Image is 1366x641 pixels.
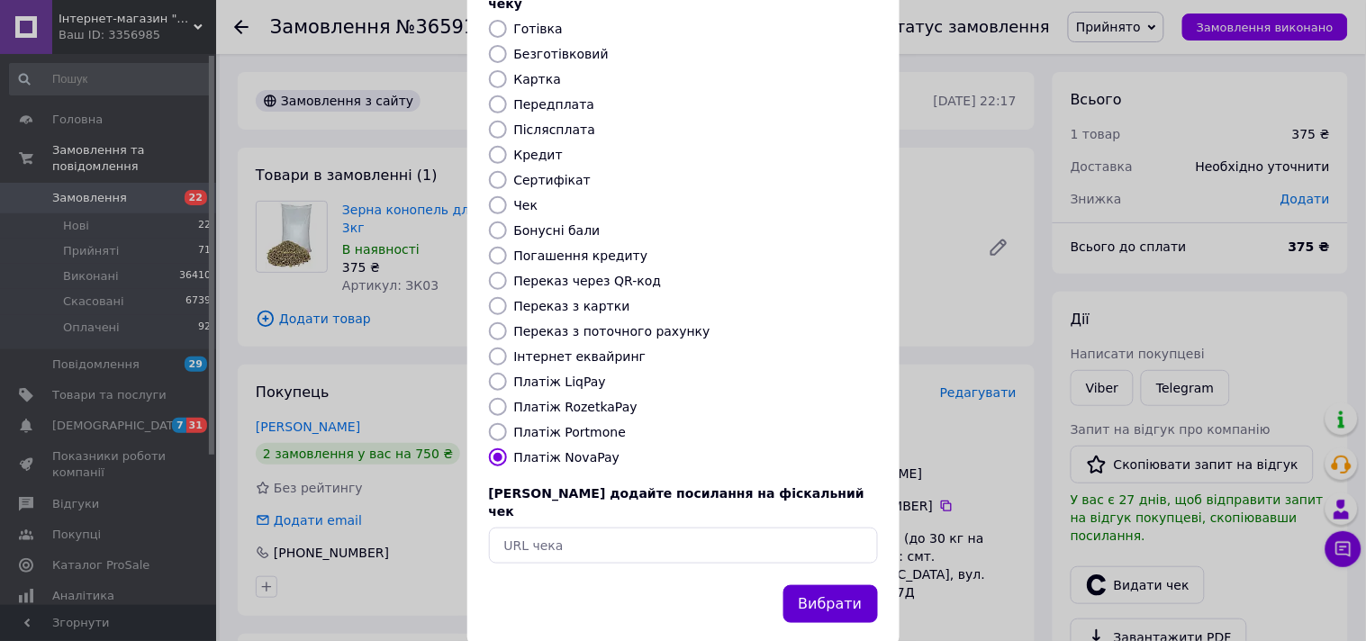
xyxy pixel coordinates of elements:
input: URL чека [489,528,878,564]
label: Готівка [514,22,563,36]
label: Бонусні бали [514,223,601,238]
label: Переказ з поточного рахунку [514,324,710,339]
span: [PERSON_NAME] додайте посилання на фіскальний чек [489,486,865,519]
label: Платіж RozetkaPay [514,400,638,414]
label: Платіж Portmone [514,425,627,439]
label: Платіж NovaPay [514,450,620,465]
label: Чек [514,198,538,212]
button: Вибрати [783,585,878,624]
label: Безготівковий [514,47,609,61]
label: Післясплата [514,122,596,137]
label: Сертифікат [514,173,592,187]
label: Переказ з картки [514,299,630,313]
label: Погашення кредиту [514,248,648,263]
label: Передплата [514,97,595,112]
label: Переказ через QR-код [514,274,662,288]
label: Картка [514,72,562,86]
label: Інтернет еквайринг [514,349,647,364]
label: Кредит [514,148,563,162]
label: Платіж LiqPay [514,375,606,389]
